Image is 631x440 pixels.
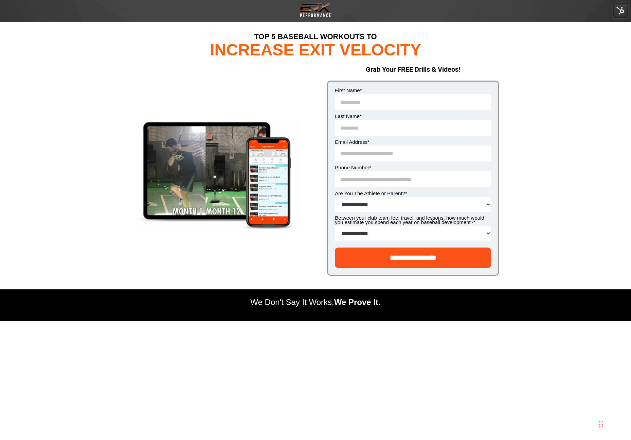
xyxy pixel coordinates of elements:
[262,321,369,428] iframe: HubSpot Video
[392,321,499,382] iframe: HubSpot Video
[335,87,360,93] span: First Name
[531,367,631,440] iframe: Chat Widget
[613,3,628,18] img: HubSpot Tools Menu Toggle
[136,119,301,229] img: Top 5 Workouts - Exit
[335,113,360,119] span: Last Name
[327,65,499,74] h2: Grab Your FREE Drills & Videos!
[335,215,484,225] span: Between your club team fee, travel, and lessons, how much would you estimate you spend each year ...
[599,414,603,435] div: Drag
[254,32,377,41] span: TOP 5 BASEBALL WORKOUTS TO
[334,298,381,307] span: We Prove It.
[250,298,334,307] span: We Don't Say It Works.
[210,41,421,59] span: INCREASE EXIT VELOCITY
[335,190,405,196] span: Are You The Athlete or Parent?
[299,2,332,19] img: Transparent-Black-BRX-Logo-White-Performance
[132,321,239,382] iframe: HubSpot Video
[335,165,369,170] span: Phone Number
[335,139,367,145] span: Email Address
